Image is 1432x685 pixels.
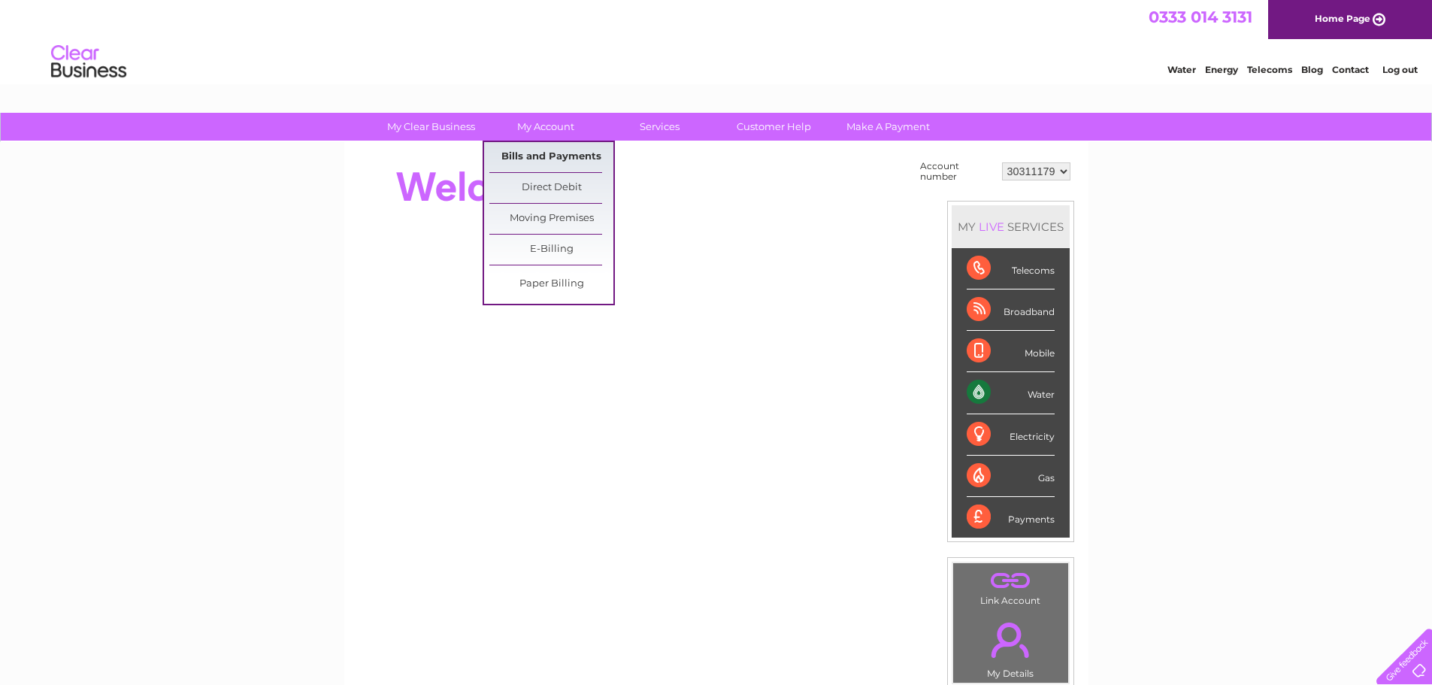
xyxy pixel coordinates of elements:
a: Telecoms [1247,64,1292,75]
div: Mobile [967,331,1055,372]
div: Payments [967,497,1055,538]
td: My Details [952,610,1069,683]
div: Electricity [967,414,1055,456]
a: Direct Debit [489,173,613,203]
div: Gas [967,456,1055,497]
img: logo.png [50,39,127,85]
a: 0333 014 3131 [1149,8,1252,26]
div: MY SERVICES [952,205,1070,248]
a: Customer Help [712,113,836,141]
a: Bills and Payments [489,142,613,172]
a: Make A Payment [826,113,950,141]
div: Broadband [967,289,1055,331]
div: Telecoms [967,248,1055,289]
td: Account number [916,157,998,186]
a: . [957,567,1064,593]
a: Energy [1205,64,1238,75]
a: Services [598,113,722,141]
a: Moving Premises [489,204,613,234]
td: Link Account [952,562,1069,610]
a: E-Billing [489,235,613,265]
a: Blog [1301,64,1323,75]
div: Clear Business is a trading name of Verastar Limited (registered in [GEOGRAPHIC_DATA] No. 3667643... [362,8,1072,73]
a: My Clear Business [369,113,493,141]
a: Log out [1382,64,1418,75]
a: Paper Billing [489,269,613,299]
a: Contact [1332,64,1369,75]
div: LIVE [976,220,1007,234]
a: My Account [483,113,607,141]
div: Water [967,372,1055,414]
a: Water [1167,64,1196,75]
a: . [957,614,1064,666]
